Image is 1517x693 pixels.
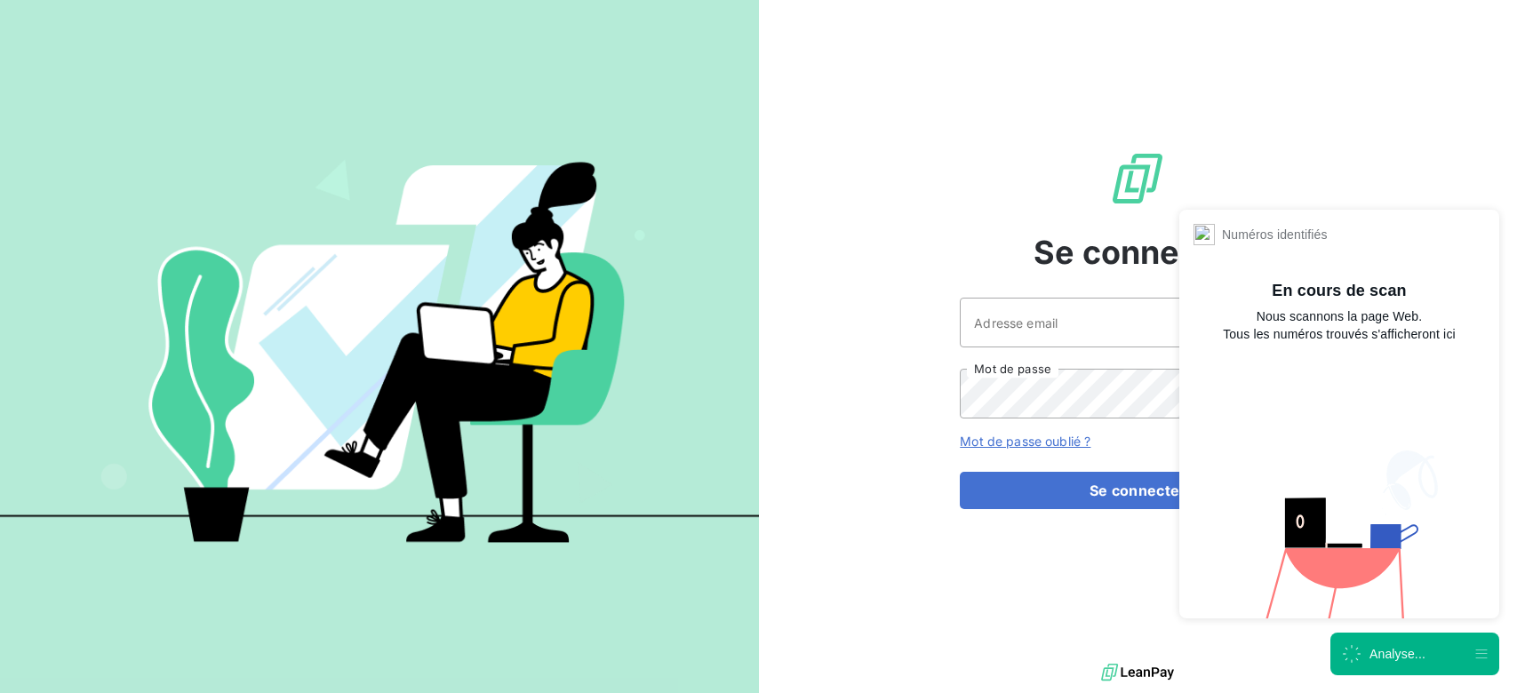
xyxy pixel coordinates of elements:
[960,472,1315,509] button: Se connecter
[1101,659,1174,686] img: logo
[960,434,1090,449] a: Mot de passe oublié ?
[960,298,1315,347] input: placeholder
[1109,150,1166,207] img: Logo LeanPay
[1034,228,1242,276] span: Se connecter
